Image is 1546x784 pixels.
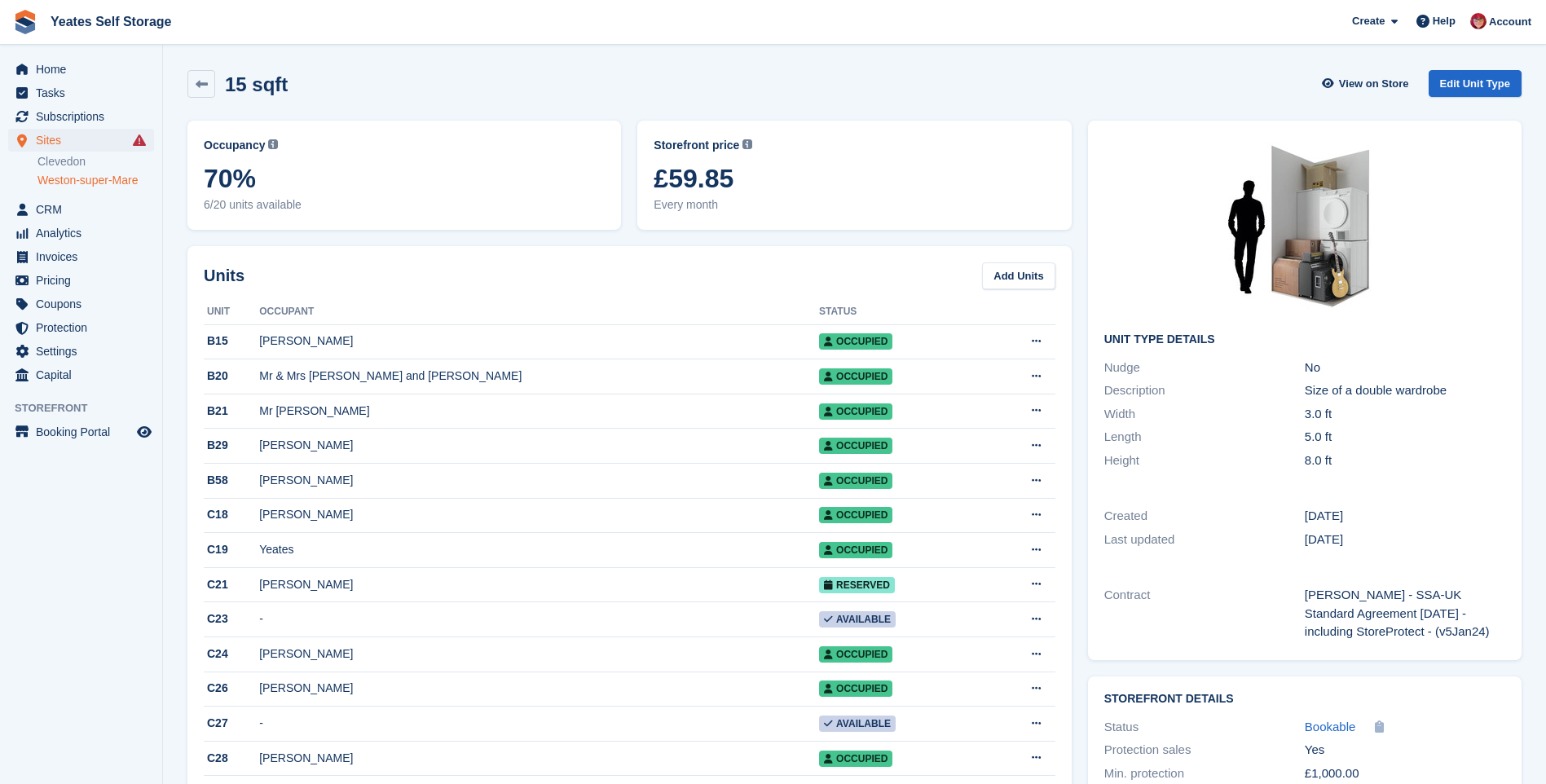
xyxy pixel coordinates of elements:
[654,164,1055,193] span: £59.85
[1305,718,1356,737] a: Bookable
[1305,507,1505,526] div: [DATE]
[1305,359,1505,377] div: No
[1470,13,1487,29] img: Wendie Tanner
[204,137,265,154] span: Occupancy
[1305,586,1505,641] div: [PERSON_NAME] - SSA-UK Standard Agreement [DATE] - including StoreProtect - (v5Jan24)
[259,506,819,523] div: [PERSON_NAME]
[259,403,819,420] div: Mr [PERSON_NAME]
[204,368,259,385] div: B20
[36,245,134,268] span: Invoices
[36,105,134,128] span: Subscriptions
[8,81,154,104] a: menu
[819,680,892,697] span: Occupied
[819,473,892,489] span: Occupied
[259,680,819,697] div: [PERSON_NAME]
[1104,507,1305,526] div: Created
[1352,13,1385,29] span: Create
[819,716,896,732] span: Available
[819,542,892,558] span: Occupied
[8,340,154,363] a: menu
[36,293,134,315] span: Coupons
[819,368,892,385] span: Occupied
[259,437,819,454] div: [PERSON_NAME]
[1305,531,1505,549] div: [DATE]
[1104,531,1305,549] div: Last updated
[654,196,1055,214] span: Every month
[1104,451,1305,470] div: Height
[1104,333,1505,346] h2: Unit Type details
[1104,428,1305,447] div: Length
[1305,405,1505,424] div: 3.0 ft
[1104,586,1305,641] div: Contract
[8,269,154,292] a: menu
[36,81,134,104] span: Tasks
[13,10,37,34] img: stora-icon-8386f47178a22dfd0bd8f6a31ec36ba5ce8667c1dd55bd0f319d3a0aa187defe.svg
[1433,13,1456,29] span: Help
[204,472,259,489] div: B58
[1183,137,1427,320] img: 15-sqft-unit.jpg
[1429,70,1522,97] a: Edit Unit Type
[819,646,892,663] span: Occupied
[742,139,752,149] img: icon-info-grey-7440780725fd019a000dd9b08b2336e03edf1995a4989e88bcd33f0948082b44.svg
[204,299,259,325] th: Unit
[37,154,154,170] a: Clevedon
[1104,741,1305,760] div: Protection sales
[819,577,895,593] span: Reserved
[204,576,259,593] div: C21
[36,363,134,386] span: Capital
[204,164,605,193] span: 70%
[8,363,154,386] a: menu
[204,680,259,697] div: C26
[1104,693,1505,706] h2: Storefront Details
[204,645,259,663] div: C24
[204,715,259,732] div: C27
[1104,764,1305,783] div: Min. protection
[204,541,259,558] div: C19
[1339,76,1409,92] span: View on Store
[15,400,162,416] span: Storefront
[1305,720,1356,733] span: Bookable
[36,269,134,292] span: Pricing
[204,196,605,214] span: 6/20 units available
[204,333,259,350] div: B15
[44,8,178,35] a: Yeates Self Storage
[1104,381,1305,400] div: Description
[259,602,819,637] td: -
[1104,405,1305,424] div: Width
[259,707,819,742] td: -
[8,316,154,339] a: menu
[8,421,154,443] a: menu
[36,58,134,81] span: Home
[819,751,892,767] span: Occupied
[982,262,1055,289] a: Add Units
[8,293,154,315] a: menu
[819,403,892,420] span: Occupied
[259,750,819,767] div: [PERSON_NAME]
[133,134,146,147] i: Smart entry sync failures have occurred
[259,299,819,325] th: Occupant
[134,422,154,442] a: Preview store
[8,105,154,128] a: menu
[204,750,259,767] div: C28
[37,173,154,188] a: Weston-super-Mare
[36,340,134,363] span: Settings
[259,333,819,350] div: [PERSON_NAME]
[819,333,892,350] span: Occupied
[1305,764,1505,783] div: £1,000.00
[36,198,134,221] span: CRM
[1305,451,1505,470] div: 8.0 ft
[819,507,892,523] span: Occupied
[1320,70,1416,97] a: View on Store
[819,299,982,325] th: Status
[36,316,134,339] span: Protection
[819,438,892,454] span: Occupied
[259,576,819,593] div: [PERSON_NAME]
[1104,718,1305,737] div: Status
[8,245,154,268] a: menu
[8,129,154,152] a: menu
[8,58,154,81] a: menu
[225,73,288,95] h2: 15 sqft
[204,437,259,454] div: B29
[1305,428,1505,447] div: 5.0 ft
[36,421,134,443] span: Booking Portal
